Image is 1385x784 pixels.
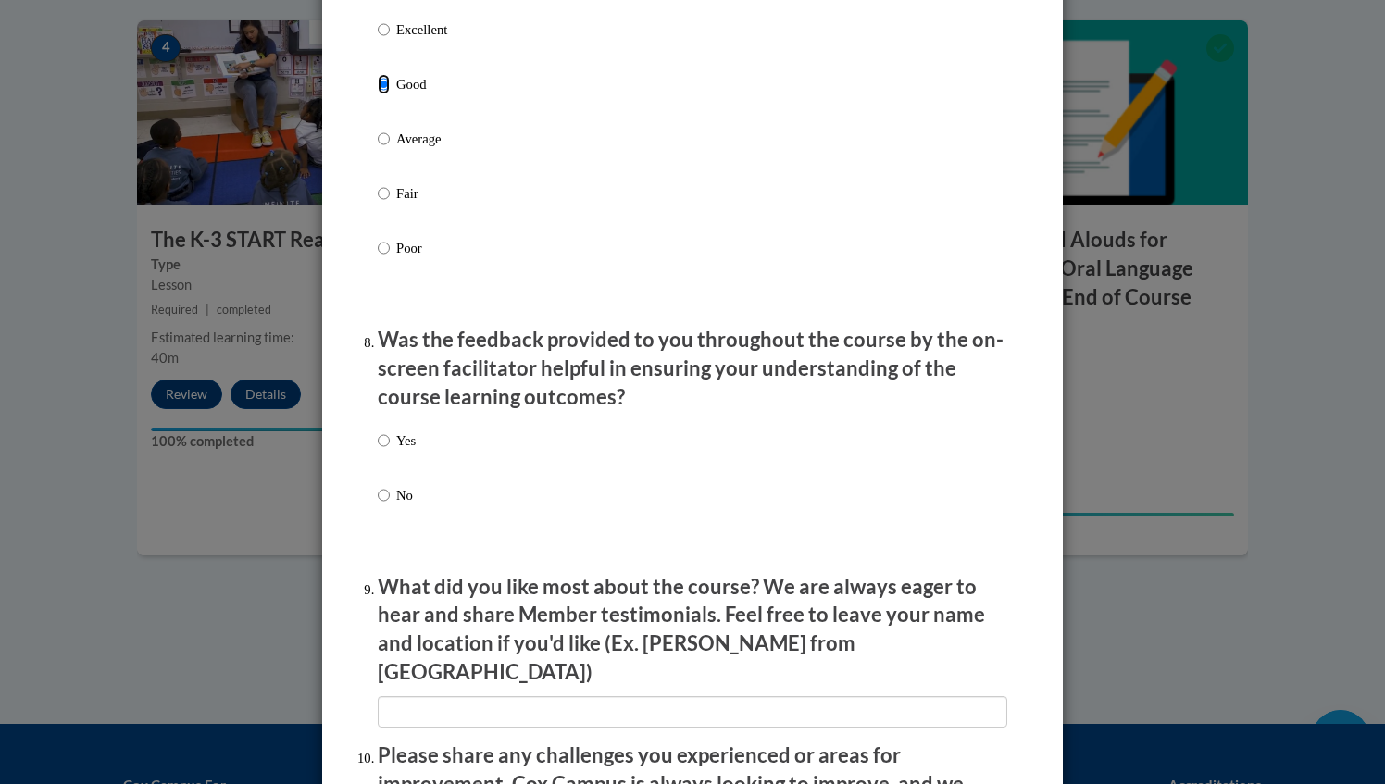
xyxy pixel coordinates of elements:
p: Good [396,74,447,94]
input: Good [378,74,390,94]
p: Excellent [396,19,447,40]
input: Yes [378,430,390,451]
p: Yes [396,430,416,451]
input: Average [378,129,390,149]
p: Fair [396,183,447,204]
p: What did you like most about the course? We are always eager to hear and share Member testimonial... [378,573,1007,687]
p: Average [396,129,447,149]
input: No [378,485,390,505]
input: Excellent [378,19,390,40]
p: No [396,485,416,505]
input: Fair [378,183,390,204]
p: Poor [396,238,447,258]
input: Poor [378,238,390,258]
p: Was the feedback provided to you throughout the course by the on-screen facilitator helpful in en... [378,326,1007,411]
